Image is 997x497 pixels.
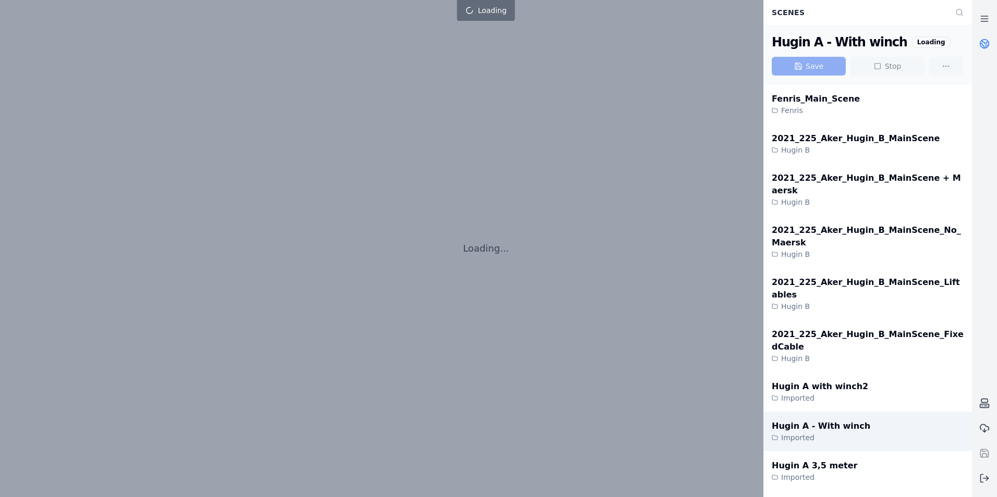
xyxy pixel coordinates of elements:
[772,432,870,443] div: Imported
[772,380,868,393] div: Hugin A with winch2
[772,249,964,259] div: Hugin B
[772,34,907,51] div: Hugin A - With winch
[772,105,860,116] div: Fenris
[772,393,868,403] div: Imported
[765,3,949,22] div: Scenes
[772,420,870,432] div: Hugin A - With winch
[772,172,964,197] div: 2021_225_Aker_Hugin_B_MainScene + Maersk
[772,145,940,155] div: Hugin B
[478,5,506,16] span: Loading
[772,301,964,312] div: Hugin B
[772,472,857,482] div: Imported
[772,328,964,353] div: 2021_225_Aker_Hugin_B_MainScene_FixedCable
[772,224,964,249] div: 2021_225_Aker_Hugin_B_MainScene_No_Maersk
[772,353,964,364] div: Hugin B
[772,93,860,105] div: Fenris_Main_Scene
[772,459,857,472] div: Hugin A 3,5 meter
[463,241,509,256] p: Loading...
[772,197,964,207] div: Hugin B
[772,132,940,145] div: 2021_225_Aker_Hugin_B_MainScene
[911,36,951,48] div: Loading
[772,276,964,301] div: 2021_225_Aker_Hugin_B_MainScene_Liftables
